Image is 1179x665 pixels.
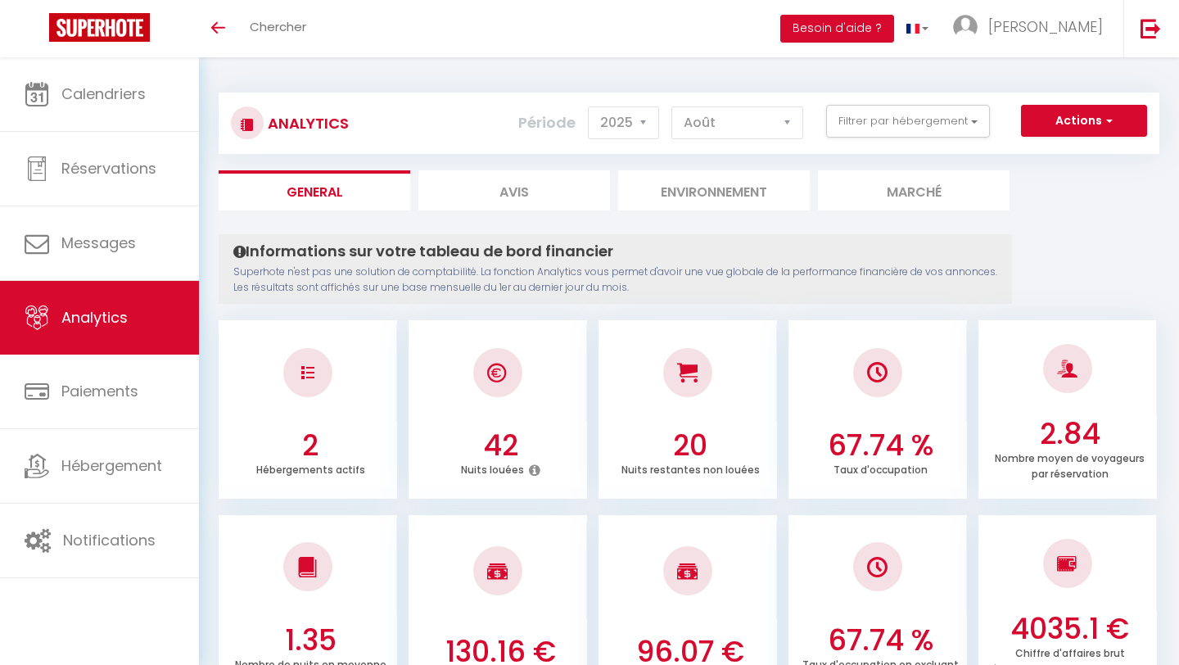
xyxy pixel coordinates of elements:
[61,455,162,476] span: Hébergement
[1021,105,1147,138] button: Actions
[833,459,928,477] p: Taux d'occupation
[233,242,997,260] h4: Informations sur votre tableau de bord financier
[256,459,365,477] p: Hébergements actifs
[988,16,1103,37] span: [PERSON_NAME]
[953,15,978,39] img: ...
[818,170,1010,210] li: Marché
[63,530,156,550] span: Notifications
[228,428,393,463] h3: 2
[61,233,136,253] span: Messages
[826,105,990,138] button: Filtrer par hébergement
[418,428,583,463] h3: 42
[461,459,524,477] p: Nuits louées
[264,105,349,142] h3: Analytics
[233,265,997,296] p: Superhote n'est pas une solution de comptabilité. La fonction Analytics vous permet d'avoir une v...
[608,428,773,463] h3: 20
[518,105,576,141] label: Période
[1057,554,1077,573] img: NO IMAGE
[1110,596,1179,665] iframe: LiveChat chat widget
[301,366,314,379] img: NO IMAGE
[250,18,306,35] span: Chercher
[987,612,1153,646] h3: 4035.1 €
[621,459,760,477] p: Nuits restantes non louées
[797,428,963,463] h3: 67.74 %
[987,417,1153,451] h3: 2.84
[61,158,156,179] span: Réservations
[49,13,150,42] img: Super Booking
[61,307,128,328] span: Analytics
[797,623,963,658] h3: 67.74 %
[418,170,610,210] li: Avis
[228,623,393,658] h3: 1.35
[1141,18,1161,38] img: logout
[867,557,888,577] img: NO IMAGE
[61,84,146,104] span: Calendriers
[995,448,1145,481] p: Nombre moyen de voyageurs par réservation
[618,170,810,210] li: Environnement
[61,381,138,401] span: Paiements
[780,15,894,43] button: Besoin d'aide ?
[219,170,410,210] li: General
